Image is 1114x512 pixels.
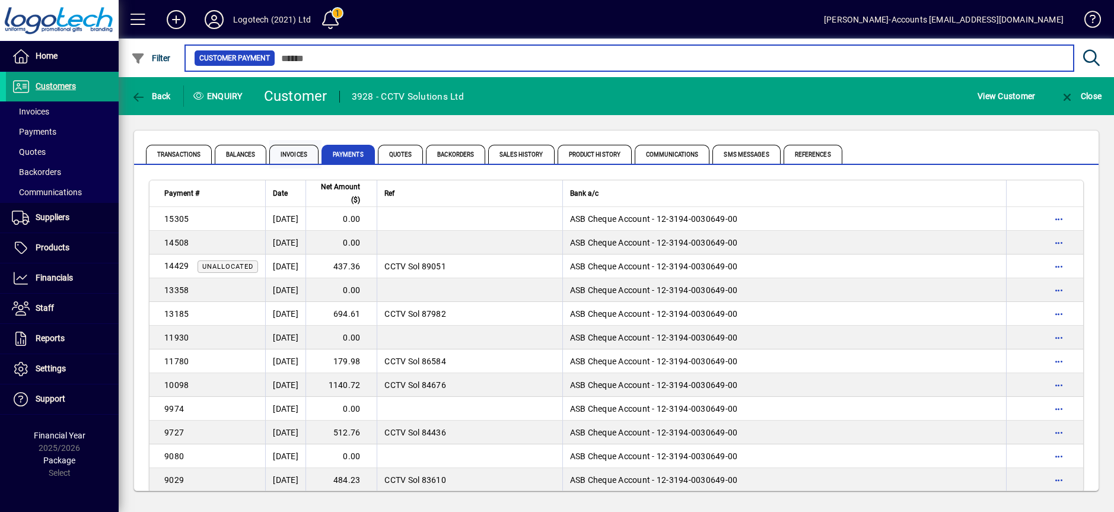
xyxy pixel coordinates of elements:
[1049,209,1068,228] button: More options
[570,451,738,461] span: ASB Cheque Account - 12-3194-0030649-00
[570,285,738,295] span: ASB Cheque Account - 12-3194-0030649-00
[6,101,119,122] a: Invoices
[12,187,82,197] span: Communications
[305,231,377,255] td: 0.00
[157,9,195,30] button: Add
[12,127,56,136] span: Payments
[305,326,377,349] td: 0.00
[36,212,69,222] span: Suppliers
[712,145,780,164] span: SMS Messages
[164,285,189,295] span: 13358
[36,81,76,91] span: Customers
[305,421,377,444] td: 512.76
[1048,85,1114,107] app-page-header-button: Close enquiry
[352,87,464,106] div: 3928 - CCTV Solutions Ltd
[233,10,311,29] div: Logotech (2021) Ltd
[164,187,199,200] span: Payment #
[305,302,377,326] td: 694.61
[384,309,446,319] span: CCTV Sol 87982
[384,357,446,366] span: CCTV Sol 86584
[36,364,66,373] span: Settings
[128,85,174,107] button: Back
[570,404,738,414] span: ASB Cheque Account - 12-3194-0030649-00
[384,262,446,271] span: CCTV Sol 89051
[1049,257,1068,276] button: More options
[273,187,288,200] span: Date
[1049,399,1068,418] button: More options
[384,187,394,200] span: Ref
[570,380,738,390] span: ASB Cheque Account - 12-3194-0030649-00
[265,349,305,373] td: [DATE]
[558,145,632,164] span: Product History
[1049,447,1068,466] button: More options
[1049,376,1068,395] button: More options
[305,207,377,231] td: 0.00
[119,85,184,107] app-page-header-button: Back
[269,145,319,164] span: Invoices
[570,475,738,485] span: ASB Cheque Account - 12-3194-0030649-00
[36,243,69,252] span: Products
[12,107,49,116] span: Invoices
[1075,2,1099,41] a: Knowledge Base
[36,394,65,403] span: Support
[570,309,738,319] span: ASB Cheque Account - 12-3194-0030649-00
[164,428,184,437] span: 9727
[36,51,58,61] span: Home
[305,468,377,492] td: 484.23
[264,87,327,106] div: Customer
[313,180,371,206] div: Net Amount ($)
[824,10,1064,29] div: [PERSON_NAME]-Accounts [EMAIL_ADDRESS][DOMAIN_NAME]
[34,431,85,440] span: Financial Year
[6,162,119,182] a: Backorders
[1049,352,1068,371] button: More options
[164,309,189,319] span: 13185
[426,145,485,164] span: Backorders
[570,357,738,366] span: ASB Cheque Account - 12-3194-0030649-00
[6,42,119,71] a: Home
[6,354,119,384] a: Settings
[784,145,842,164] span: References
[305,278,377,302] td: 0.00
[570,428,738,437] span: ASB Cheque Account - 12-3194-0030649-00
[6,122,119,142] a: Payments
[12,147,46,157] span: Quotes
[164,187,258,200] div: Payment #
[131,53,171,63] span: Filter
[1049,470,1068,489] button: More options
[265,231,305,255] td: [DATE]
[570,262,738,271] span: ASB Cheque Account - 12-3194-0030649-00
[265,278,305,302] td: [DATE]
[164,238,189,247] span: 14508
[128,47,174,69] button: Filter
[635,145,709,164] span: Communications
[164,261,189,271] span: 14429
[184,87,255,106] div: Enquiry
[273,187,298,200] div: Date
[305,397,377,421] td: 0.00
[6,263,119,293] a: Financials
[12,167,61,177] span: Backorders
[488,145,554,164] span: Sales History
[6,233,119,263] a: Products
[570,238,738,247] span: ASB Cheque Account - 12-3194-0030649-00
[570,214,738,224] span: ASB Cheque Account - 12-3194-0030649-00
[384,475,446,485] span: CCTV Sol 83610
[36,273,73,282] span: Financials
[265,255,305,278] td: [DATE]
[36,333,65,343] span: Reports
[6,203,119,233] a: Suppliers
[202,263,253,271] span: Unallocated
[43,456,75,465] span: Package
[570,333,738,342] span: ASB Cheque Account - 12-3194-0030649-00
[305,444,377,468] td: 0.00
[1049,328,1068,347] button: More options
[6,384,119,414] a: Support
[384,428,446,437] span: CCTV Sol 84436
[265,421,305,444] td: [DATE]
[384,187,555,200] div: Ref
[164,333,189,342] span: 11930
[322,145,375,164] span: Payments
[978,87,1035,106] span: View Customer
[146,145,212,164] span: Transactions
[6,142,119,162] a: Quotes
